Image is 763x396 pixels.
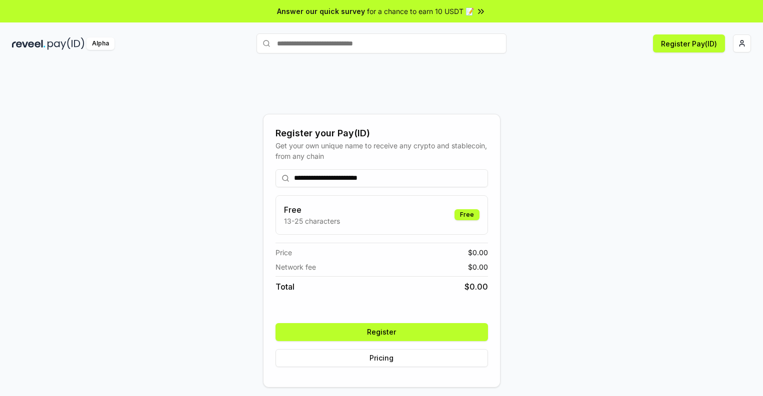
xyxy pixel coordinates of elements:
[367,6,474,16] span: for a chance to earn 10 USDT 📝
[275,349,488,367] button: Pricing
[275,262,316,272] span: Network fee
[275,281,294,293] span: Total
[284,204,340,216] h3: Free
[275,247,292,258] span: Price
[12,37,45,50] img: reveel_dark
[284,216,340,226] p: 13-25 characters
[275,323,488,341] button: Register
[468,247,488,258] span: $ 0.00
[653,34,725,52] button: Register Pay(ID)
[47,37,84,50] img: pay_id
[277,6,365,16] span: Answer our quick survey
[275,126,488,140] div: Register your Pay(ID)
[464,281,488,293] span: $ 0.00
[454,209,479,220] div: Free
[86,37,114,50] div: Alpha
[468,262,488,272] span: $ 0.00
[275,140,488,161] div: Get your own unique name to receive any crypto and stablecoin, from any chain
